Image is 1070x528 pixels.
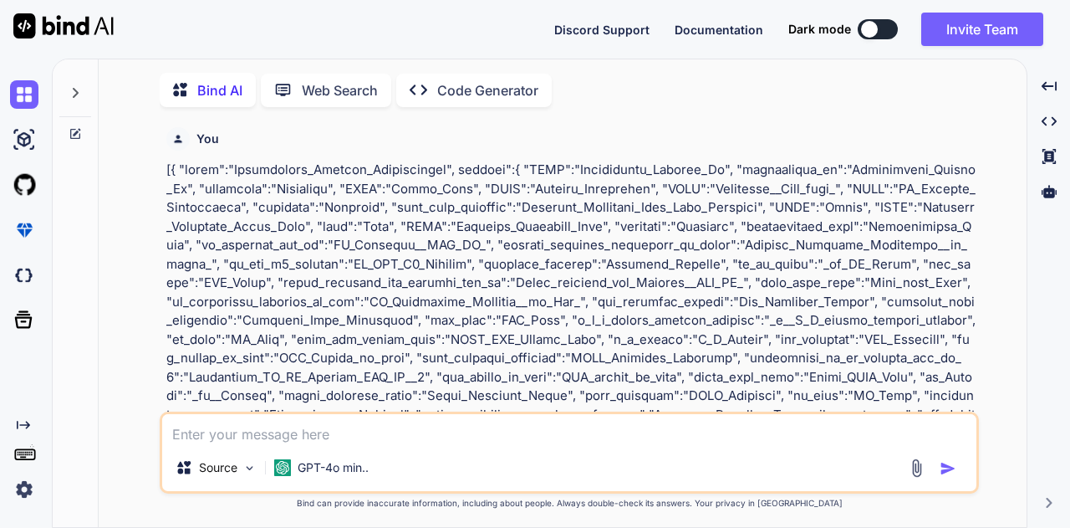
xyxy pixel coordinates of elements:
img: Bind AI [13,13,114,38]
button: Invite Team [921,13,1043,46]
p: Web Search [302,80,378,100]
img: attachment [907,459,926,478]
img: GPT-4o mini [274,459,291,476]
p: GPT-4o min.. [298,459,369,476]
button: Discord Support [554,21,650,38]
img: chat [10,80,38,109]
img: icon [940,460,956,477]
button: Documentation [675,21,763,38]
p: Code Generator [437,80,538,100]
img: darkCloudIdeIcon [10,261,38,290]
img: ai-studio [10,126,38,154]
img: settings [10,475,38,504]
img: premium [10,216,38,244]
span: Discord Support [554,23,650,37]
p: Bind can provide inaccurate information, including about people. Always double-check its answers.... [160,497,979,510]
span: Dark mode [788,21,851,38]
p: Source [199,459,237,476]
span: Documentation [675,23,763,37]
img: githubLight [10,171,38,199]
img: Pick Models [242,461,257,475]
h6: You [196,131,219,147]
p: Bind AI [197,80,242,100]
